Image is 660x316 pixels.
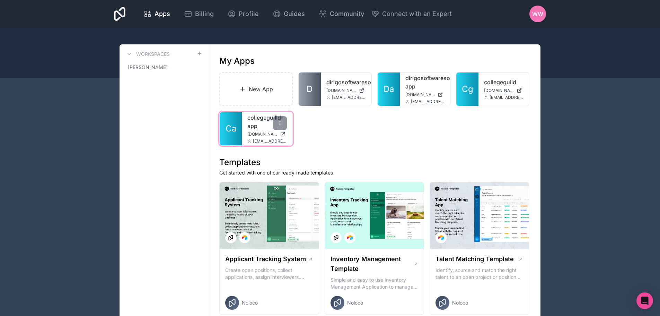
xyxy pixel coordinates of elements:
span: Apps [155,9,170,19]
a: Profile [222,6,264,22]
h1: Talent Matching Template [435,254,514,264]
a: [DOMAIN_NAME] [484,88,523,93]
a: New App [219,72,293,106]
span: WW [532,10,543,18]
span: [EMAIL_ADDRESS][DOMAIN_NAME] [490,95,523,100]
span: [DOMAIN_NAME] [484,88,514,93]
h1: Inventory Management Template [331,254,414,274]
span: Noloco [452,299,468,306]
a: [PERSON_NAME] [125,61,202,74]
a: Workspaces [125,50,170,58]
a: collegeguild [484,78,523,86]
span: Community [330,9,364,19]
img: Airtable Logo [438,235,444,240]
a: [DOMAIN_NAME] [326,88,366,93]
span: Cg [462,84,473,95]
h3: Workspaces [136,51,170,58]
a: Da [378,72,400,106]
a: [DOMAIN_NAME] [405,92,445,97]
p: Get started with one of our ready-made templates [219,169,529,176]
a: Apps [138,6,176,22]
span: [DOMAIN_NAME] [405,92,435,97]
h1: Templates [219,157,529,168]
span: D [307,84,313,95]
button: Connect with an Expert [371,9,452,19]
a: Cg [456,72,478,106]
span: Noloco [242,299,258,306]
p: Simple and easy to use Inventory Management Application to manage your stock, orders and Manufact... [331,276,419,290]
span: [DOMAIN_NAME] [326,88,356,93]
span: [PERSON_NAME] [128,64,168,71]
span: Noloco [347,299,363,306]
a: Guides [267,6,310,22]
span: [EMAIL_ADDRESS][DOMAIN_NAME] [411,99,445,104]
img: Airtable Logo [347,235,353,240]
p: Create open positions, collect applications, assign interviewers, centralise candidate feedback a... [225,267,313,281]
img: Airtable Logo [242,235,247,240]
h1: Applicant Tracking System [225,254,306,264]
span: Billing [195,9,214,19]
span: [EMAIL_ADDRESS][DOMAIN_NAME] [253,138,287,144]
p: Identify, source and match the right talent to an open project or position with our Talent Matchi... [435,267,523,281]
a: dirigosoftwaresolutions [326,78,366,86]
span: Profile [239,9,259,19]
a: Community [313,6,370,22]
span: Ca [226,123,236,134]
a: Ca [220,112,242,145]
a: dirigosoftwaresolutions-app [405,74,445,91]
h1: My Apps [219,55,255,67]
a: [DOMAIN_NAME] [247,131,287,137]
span: Da [384,84,394,95]
span: Connect with an Expert [382,9,452,19]
span: Guides [284,9,305,19]
a: Billing [178,6,219,22]
span: [EMAIL_ADDRESS][DOMAIN_NAME] [332,95,366,100]
a: collegeguilld-app [247,113,287,130]
div: Open Intercom Messenger [636,292,653,309]
span: [DOMAIN_NAME] [247,131,277,137]
a: D [299,72,321,106]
